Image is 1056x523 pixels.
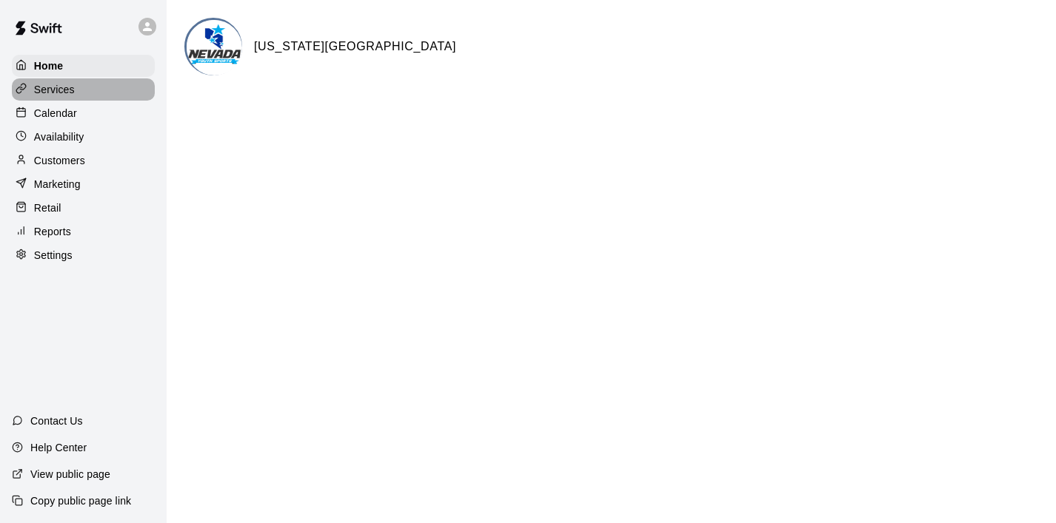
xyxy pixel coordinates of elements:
[12,102,155,124] a: Calendar
[12,220,155,243] a: Reports
[30,467,110,482] p: View public page
[12,78,155,101] a: Services
[34,200,61,215] p: Retail
[34,177,81,192] p: Marketing
[254,37,456,56] h6: [US_STATE][GEOGRAPHIC_DATA]
[34,153,85,168] p: Customers
[34,58,64,73] p: Home
[12,126,155,148] a: Availability
[34,106,77,121] p: Calendar
[34,82,75,97] p: Services
[34,224,71,239] p: Reports
[12,197,155,219] a: Retail
[30,493,131,508] p: Copy public page link
[12,55,155,77] a: Home
[12,173,155,195] a: Marketing
[30,414,83,428] p: Contact Us
[34,248,73,263] p: Settings
[34,129,84,144] p: Availability
[30,440,87,455] p: Help Center
[12,149,155,172] a: Customers
[12,244,155,266] a: Settings
[187,20,242,75] img: Nevada Youth Sports Center logo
